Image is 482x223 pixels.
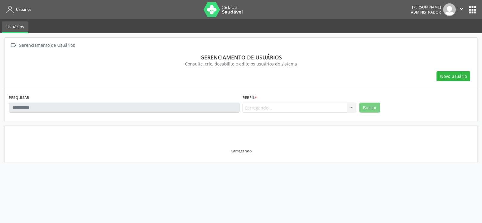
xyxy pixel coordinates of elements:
button: Novo usuário [437,71,470,81]
div: Gerenciamento de Usuários [17,41,76,50]
label: Perfil [243,93,257,103]
img: img [443,3,456,16]
button:  [456,3,467,16]
i:  [458,5,465,12]
div: Carregando [231,148,252,154]
div: Consulte, crie, desabilite e edite os usuários do sistema [13,61,469,67]
a:  Gerenciamento de Usuários [9,41,76,50]
a: Usuários [4,5,31,14]
label: PESQUISAR [9,93,29,103]
button: Buscar [359,103,380,113]
span: Novo usuário [440,73,467,79]
a: Usuários [2,21,28,33]
span: Administrador [411,10,441,15]
button: apps [467,5,478,15]
div: [PERSON_NAME] [411,5,441,10]
span: Usuários [16,7,31,12]
div: Gerenciamento de usuários [13,54,469,61]
i:  [9,41,17,50]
